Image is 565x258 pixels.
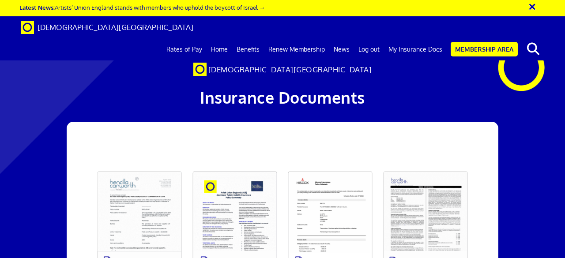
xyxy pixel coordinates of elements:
[200,87,365,107] span: Insurance Documents
[520,40,546,58] button: search
[264,38,329,60] a: Renew Membership
[38,22,193,32] span: [DEMOGRAPHIC_DATA][GEOGRAPHIC_DATA]
[329,38,354,60] a: News
[14,16,200,38] a: Brand [DEMOGRAPHIC_DATA][GEOGRAPHIC_DATA]
[232,38,264,60] a: Benefits
[19,4,265,11] a: Latest News:Artists’ Union England stands with members who uphold the boycott of Israel →
[207,38,232,60] a: Home
[354,38,384,60] a: Log out
[162,38,207,60] a: Rates of Pay
[19,4,55,11] strong: Latest News:
[384,38,447,60] a: My Insurance Docs
[208,65,372,74] span: [DEMOGRAPHIC_DATA][GEOGRAPHIC_DATA]
[451,42,518,56] a: Membership Area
